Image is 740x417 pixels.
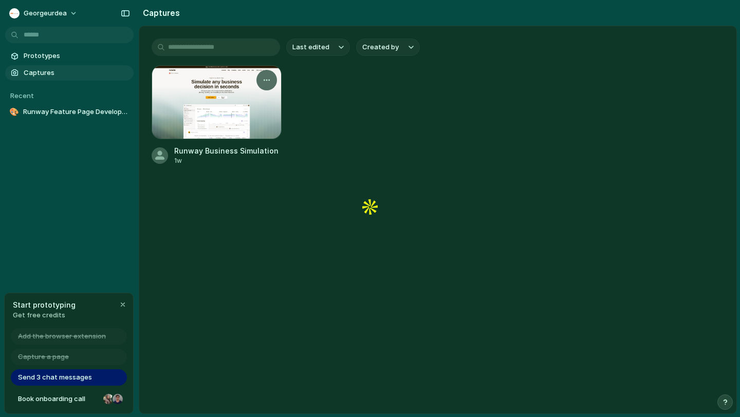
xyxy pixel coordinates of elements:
span: Get free credits [13,310,76,320]
span: Runway Feature Page Development [23,107,129,117]
span: Captures [24,68,129,78]
span: Recent [10,91,34,100]
span: Last edited [292,42,329,52]
span: Capture a page [18,352,69,362]
button: Created by [356,39,420,56]
span: Start prototyping [13,299,76,310]
div: Christian Iacullo [112,393,124,405]
a: Captures [5,65,134,81]
span: georgeurdea [24,8,67,18]
a: Book onboarding call [11,391,127,407]
span: Created by [362,42,399,52]
span: Prototypes [24,51,129,61]
button: Last edited [286,39,350,56]
a: Prototypes [5,48,134,64]
a: 🎨Runway Feature Page Development [5,104,134,120]
span: Book onboarding call [18,394,99,404]
button: georgeurdea [5,5,83,22]
span: Add the browser extension [18,331,106,342]
div: 1w [174,156,282,165]
div: Nicole Kubica [102,393,115,405]
span: Runway Business Simulation [174,145,282,156]
span: Send 3 chat messages [18,372,92,383]
h2: Captures [139,7,180,19]
div: 🎨 [9,107,19,117]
